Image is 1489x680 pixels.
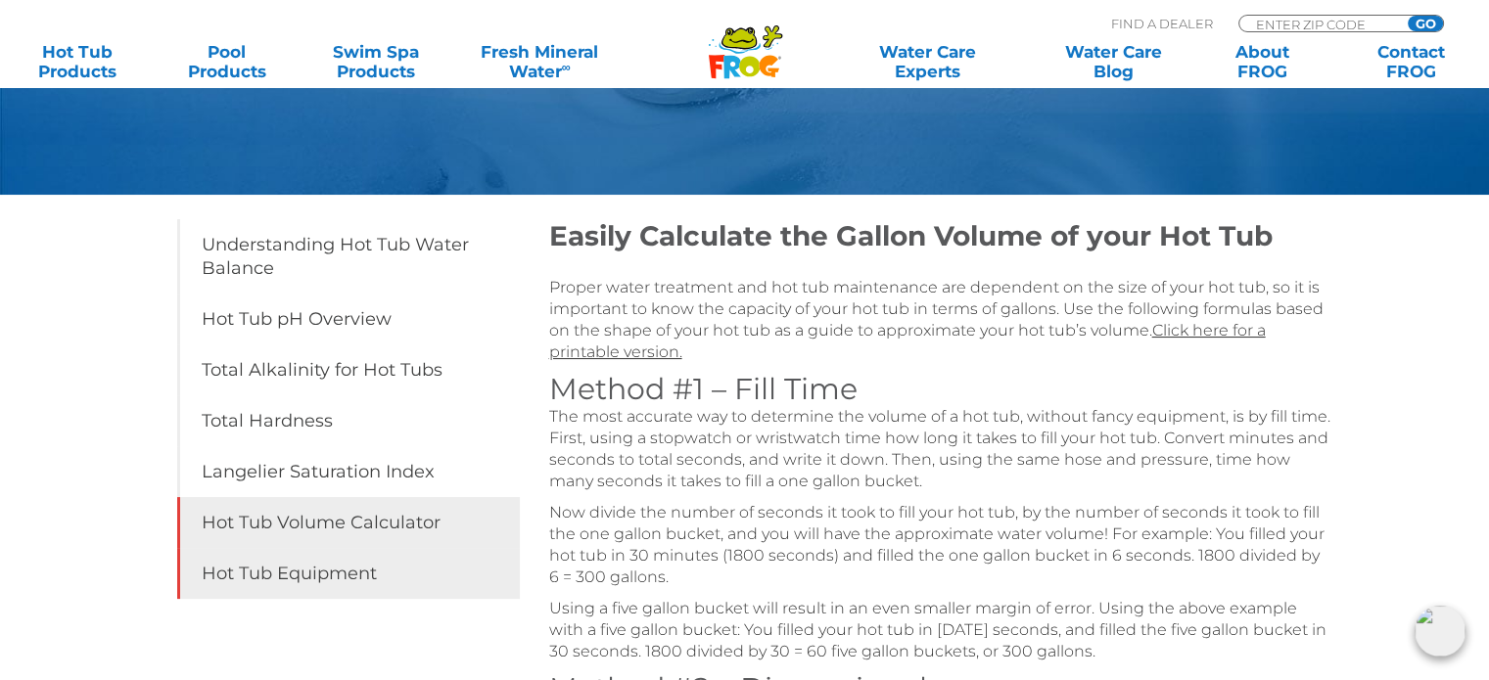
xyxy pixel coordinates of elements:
[1415,606,1466,657] img: openIcon
[549,277,1332,363] p: Proper water treatment and hot tub maintenance are dependent on the size of your hot tub, so it i...
[467,42,612,81] a: Fresh MineralWater∞
[168,42,284,81] a: PoolProducts
[177,446,520,497] a: Langelier Saturation Index
[177,294,520,344] a: Hot Tub pH Overview
[318,42,434,81] a: Swim SpaProducts
[549,219,1332,252] h2: Easily Calculate the Gallon Volume of your Hot Tub
[549,406,1332,492] p: The most accurate way to determine the volume of a hot tub, without fancy equipment, is by fill t...
[177,497,520,548] a: Hot Tub Volume Calculator
[177,344,520,395] a: Total Alkalinity for Hot Tubs
[549,598,1332,662] p: Using a five gallon bucket will result in an even smaller margin of error. Using the above exampl...
[1204,42,1320,81] a: AboutFROG
[1055,42,1171,81] a: Water CareBlog
[20,42,135,81] a: Hot TubProducts
[177,395,520,446] a: Total Hardness
[177,219,520,294] a: Understanding Hot Tub Water Balance
[549,502,1332,588] p: Now divide the number of seconds it took to fill your hot tub, by the number of seconds it took t...
[1408,16,1443,31] input: GO
[561,60,570,74] sup: ∞
[1254,16,1386,32] input: Zip Code Form
[1111,15,1213,32] p: Find A Dealer
[549,373,1332,406] h3: Method #1 – Fill Time
[1354,42,1469,81] a: ContactFROG
[833,42,1022,81] a: Water CareExperts
[177,548,520,599] a: Hot Tub Equipment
